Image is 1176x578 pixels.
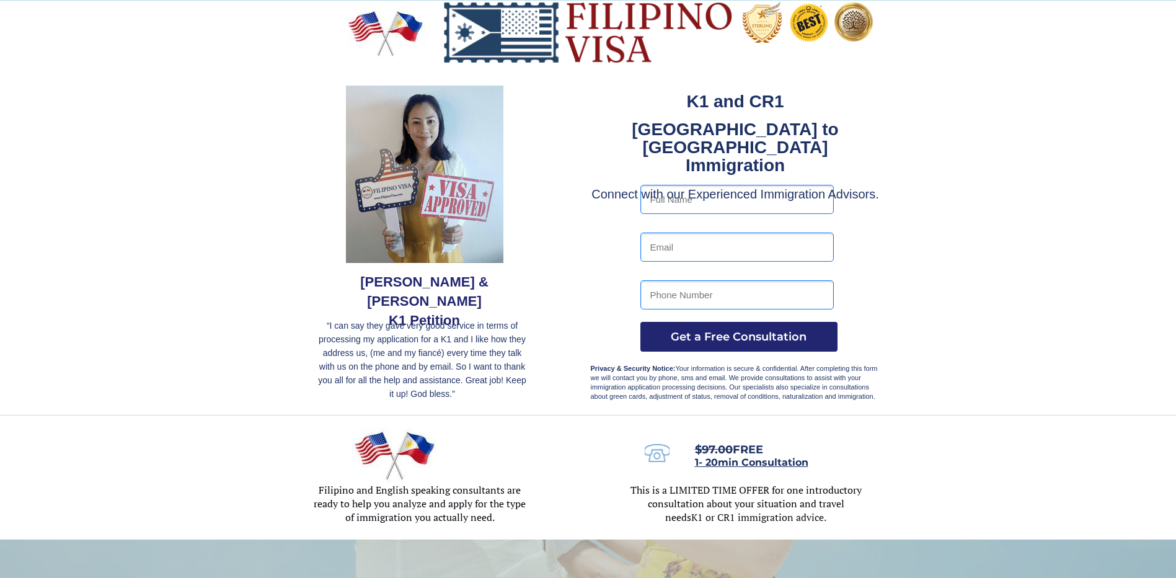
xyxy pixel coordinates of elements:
span: K1 or CR1 immigration advice. [691,510,826,524]
strong: [GEOGRAPHIC_DATA] to [GEOGRAPHIC_DATA] Immigration [632,120,838,175]
span: Filipino and English speaking consultants are ready to help you analyze and apply for the type of... [314,483,526,524]
strong: Privacy & Security Notice: [591,365,676,372]
input: Phone Number [640,280,834,309]
span: Connect with our Experienced Immigration Advisors. [591,187,879,201]
input: Full Name [640,185,834,214]
p: “I can say they gave very good service in terms of processing my application for a K1 and I like ... [316,319,529,401]
s: $97.00 [695,443,733,456]
a: 1- 20min Consultation [695,458,808,468]
span: 1- 20min Consultation [695,456,808,468]
strong: K1 and CR1 [686,92,784,111]
span: This is a LIMITED TIME OFFER for one introductory consultation about your situation and travel needs [630,483,862,524]
button: Get a Free Consultation [640,322,838,352]
span: FREE [695,443,763,456]
span: Your information is secure & confidential. After completing this form we will contact you by phon... [591,365,878,400]
input: Email [640,233,834,262]
span: Get a Free Consultation [640,330,838,344]
span: [PERSON_NAME] & [PERSON_NAME] K1 Petition [360,274,489,328]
